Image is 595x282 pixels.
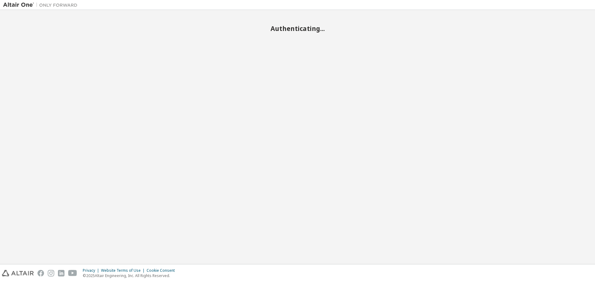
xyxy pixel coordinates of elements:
img: altair_logo.svg [2,270,34,276]
img: Altair One [3,2,81,8]
img: facebook.svg [37,270,44,276]
h2: Authenticating... [3,24,592,33]
div: Website Terms of Use [101,268,147,273]
p: © 2025 Altair Engineering, Inc. All Rights Reserved. [83,273,178,278]
div: Cookie Consent [147,268,178,273]
img: instagram.svg [48,270,54,276]
img: linkedin.svg [58,270,64,276]
div: Privacy [83,268,101,273]
img: youtube.svg [68,270,77,276]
